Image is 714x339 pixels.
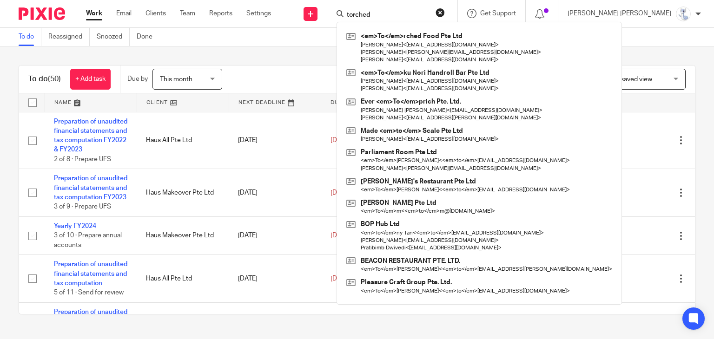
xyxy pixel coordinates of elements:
span: [DATE] [331,137,350,143]
a: Snoozed [97,28,130,46]
a: Preparation of unaudited financial statements and tax computation FY2023 [54,175,127,201]
td: Haus Makeover Pte Ltd [137,216,229,254]
a: Yearly FY2024 [54,223,96,229]
td: [DATE] [229,112,321,169]
a: Work [86,9,102,18]
button: Clear [436,8,445,17]
span: This month [160,76,192,83]
a: Team [180,9,195,18]
a: Done [137,28,159,46]
img: images.jfif [676,7,691,21]
p: Due by [127,74,148,84]
td: Haus Makeover Pte Ltd [137,169,229,217]
a: Email [116,9,132,18]
a: Reports [209,9,232,18]
span: [DATE] [331,189,350,196]
td: [DATE] [229,216,321,254]
h1: To do [28,74,61,84]
span: [DATE] [331,232,350,239]
span: 2 of 8 · Prepare UFS [54,156,111,163]
span: 3 of 9 · Prepare UFS [54,204,111,210]
span: 5 of 11 · Send for review [54,290,124,296]
a: To do [19,28,41,46]
a: Preparation of unaudited financial statements and tax computation [54,309,127,334]
span: [DATE] [331,275,350,282]
a: Clients [145,9,166,18]
span: Select saved view [600,76,652,83]
a: + Add task [70,69,111,90]
img: Pixie [19,7,65,20]
td: Haus All Pte Ltd [137,112,229,169]
a: Preparation of unaudited financial statements and tax computation [54,261,127,287]
p: [PERSON_NAME] [PERSON_NAME] [568,9,671,18]
span: (50) [48,75,61,83]
span: 3 of 10 · Prepare annual accounts [54,232,122,248]
td: Haus All Pte Ltd [137,255,229,303]
td: [DATE] [229,255,321,303]
a: Settings [246,9,271,18]
span: Get Support [480,10,516,17]
td: [DATE] [229,169,321,217]
a: Preparation of unaudited financial statements and tax computation FY2022 & FY2023 [54,118,127,153]
input: Search [346,11,430,20]
a: Reassigned [48,28,90,46]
